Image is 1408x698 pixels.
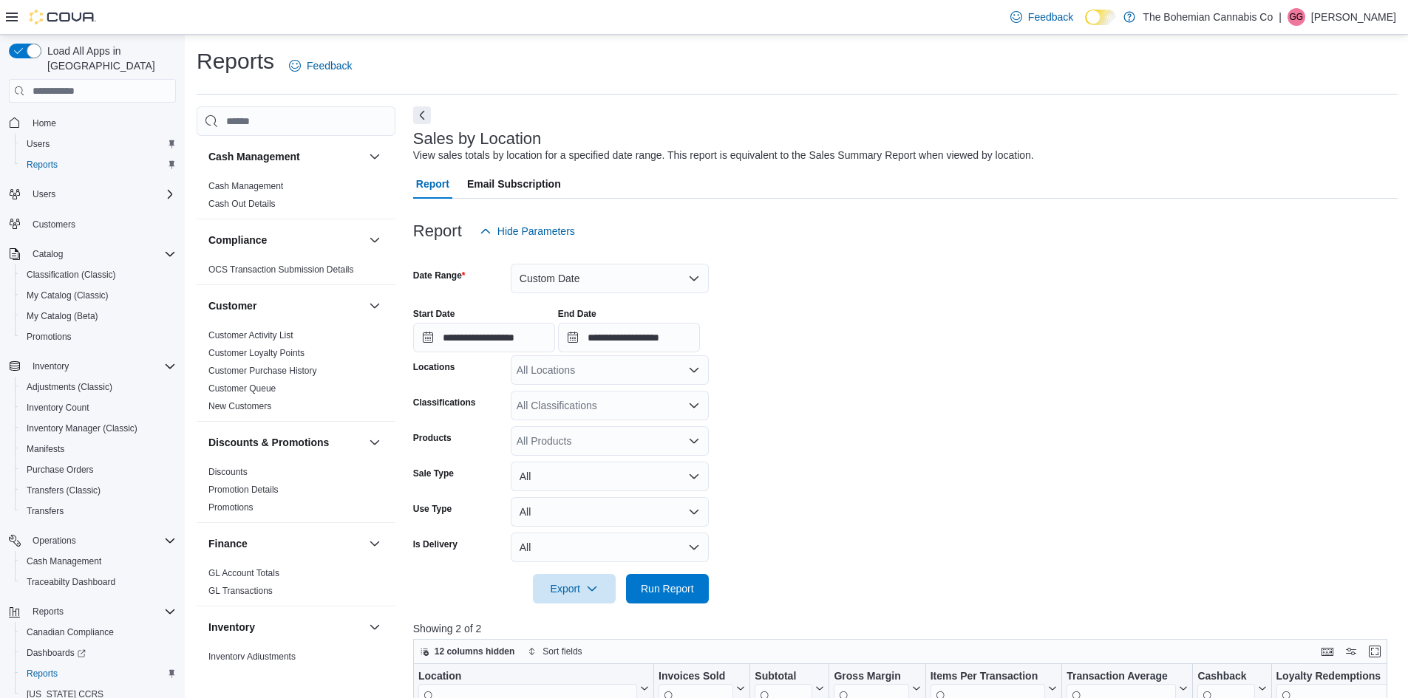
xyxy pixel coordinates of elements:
[21,644,176,662] span: Dashboards
[511,497,709,527] button: All
[208,298,363,313] button: Customer
[208,466,248,478] span: Discounts
[558,308,596,320] label: End Date
[208,502,254,513] a: Promotions
[197,261,395,284] div: Compliance
[15,663,182,684] button: Reports
[522,643,588,660] button: Sort fields
[1290,8,1304,26] span: GG
[413,432,452,444] label: Products
[208,383,276,394] span: Customer Queue
[21,156,64,174] a: Reports
[21,644,92,662] a: Dashboards
[33,117,56,129] span: Home
[413,397,476,408] label: Classifications
[366,434,384,451] button: Discounts & Promotions
[15,439,182,459] button: Manifests
[27,114,62,132] a: Home
[208,149,363,164] button: Cash Management
[208,347,305,359] span: Customer Loyalty Points
[208,435,329,450] h3: Discounts & Promotions
[27,443,64,455] span: Manifests
[15,551,182,572] button: Cash Management
[27,626,114,638] span: Canadian Compliance
[413,148,1034,163] div: View sales totals by location for a specified date range. This report is equivalent to the Sales ...
[366,231,384,249] button: Compliance
[27,331,72,343] span: Promotions
[1004,2,1079,32] a: Feedback
[208,586,273,596] a: GL Transactions
[27,555,101,567] span: Cash Management
[33,360,69,372] span: Inventory
[27,668,58,680] span: Reports
[413,503,452,515] label: Use Type
[33,535,76,547] span: Operations
[21,502,69,520] a: Transfers
[511,264,709,293] button: Custom Date
[21,482,176,499] span: Transfers (Classic)
[197,564,395,606] div: Finance
[1067,670,1176,684] div: Transaction Average
[15,459,182,480] button: Purchase Orders
[413,222,462,240] h3: Report
[15,480,182,501] button: Transfers (Classic)
[307,58,352,73] span: Feedback
[1085,25,1086,26] span: Dark Mode
[1085,10,1116,25] input: Dark Mode
[930,670,1045,684] div: Items Per Transaction
[208,568,279,578] a: GL Account Totals
[21,552,176,570] span: Cash Management
[21,307,176,325] span: My Catalog (Beta)
[834,670,908,684] div: Gross Margin
[21,665,176,682] span: Reports
[27,357,176,375] span: Inventory
[414,643,521,660] button: 12 columns hidden
[435,646,515,657] span: 12 columns hidden
[27,310,98,322] span: My Catalog (Beta)
[1342,643,1360,660] button: Display options
[21,287,176,304] span: My Catalog (Classic)
[30,10,96,24] img: Cova
[27,185,176,203] span: Users
[688,435,700,447] button: Open list of options
[1028,10,1073,24] span: Feedback
[208,502,254,513] span: Promotions
[208,348,305,358] a: Customer Loyalty Points
[641,581,694,596] span: Run Report
[21,573,121,591] a: Traceabilty Dashboard
[3,244,182,264] button: Catalog
[208,435,363,450] button: Discounts & Promotions
[418,670,637,684] div: Location
[21,378,176,396] span: Adjustments (Classic)
[688,400,700,411] button: Open list of options
[27,532,176,550] span: Operations
[21,156,176,174] span: Reports
[688,364,700,376] button: Open list of options
[27,216,81,233] a: Customers
[208,365,317,377] span: Customer Purchase History
[15,306,182,326] button: My Catalog (Beta)
[1319,643,1336,660] button: Keyboard shortcuts
[15,397,182,418] button: Inventory Count
[283,51,358,81] a: Feedback
[197,177,395,219] div: Cash Management
[208,651,296,662] a: Inventory Adjustments
[21,461,100,479] a: Purchase Orders
[208,401,271,411] a: New Customers
[208,330,293,341] a: Customer Activity List
[33,219,75,230] span: Customers
[208,383,276,394] a: Customer Queue
[27,532,82,550] button: Operations
[197,326,395,421] div: Customer
[1288,8,1305,26] div: Givar Gilani
[15,622,182,643] button: Canadian Compliance
[21,623,176,641] span: Canadian Compliance
[21,287,115,304] a: My Catalog (Classic)
[21,399,95,417] a: Inventory Count
[27,576,115,588] span: Traceabilty Dashboard
[3,213,182,235] button: Customers
[511,533,709,562] button: All
[208,651,296,663] span: Inventory Adjustments
[413,130,542,148] h3: Sales by Location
